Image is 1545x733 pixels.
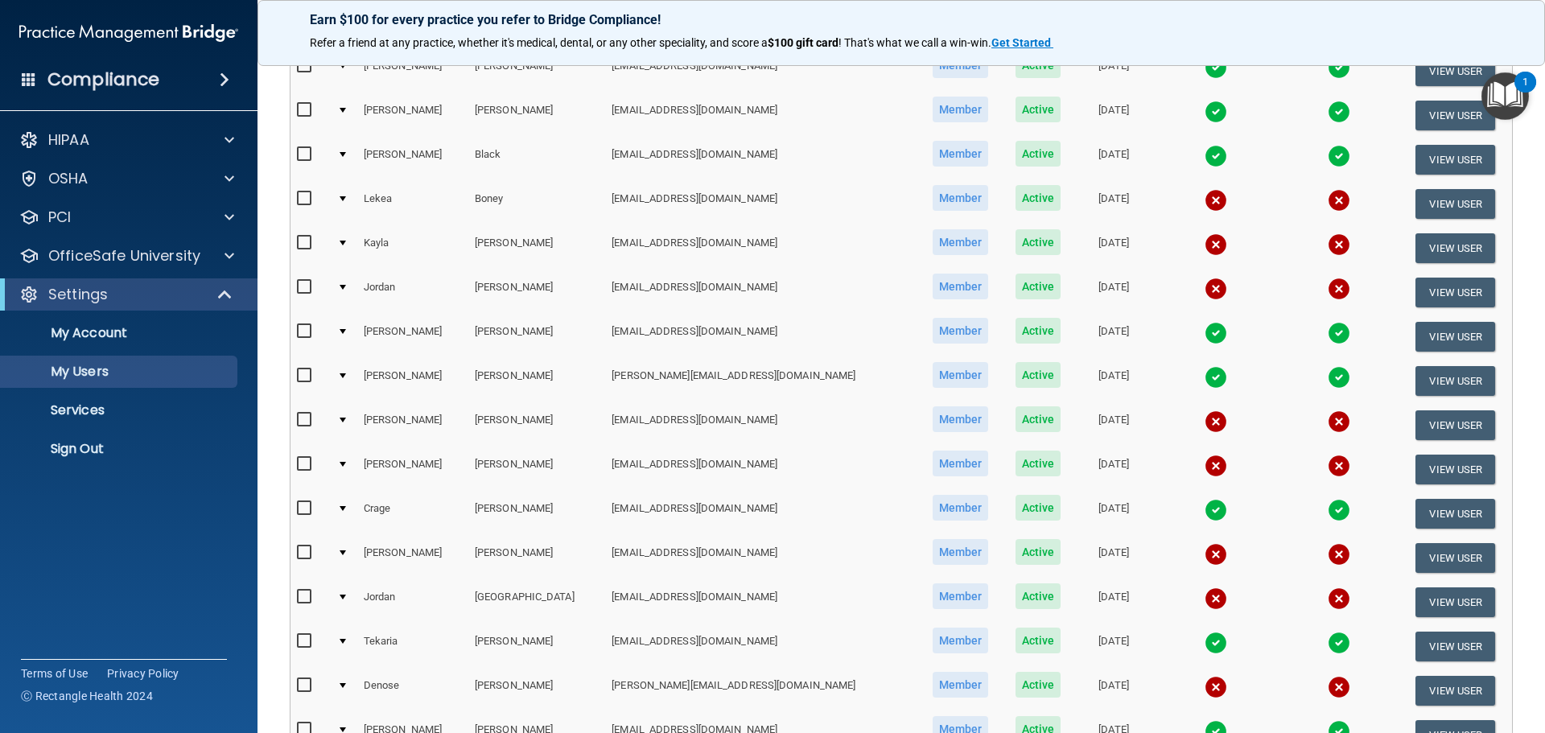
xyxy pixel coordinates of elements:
td: [PERSON_NAME] [357,93,468,138]
img: cross.ca9f0e7f.svg [1328,233,1350,256]
img: cross.ca9f0e7f.svg [1205,455,1227,477]
td: [DATE] [1073,492,1154,536]
td: [PERSON_NAME] [468,359,605,403]
td: [EMAIL_ADDRESS][DOMAIN_NAME] [605,93,918,138]
td: [EMAIL_ADDRESS][DOMAIN_NAME] [605,492,918,536]
td: [PERSON_NAME] [357,315,468,359]
td: Boney [468,182,605,226]
a: Get Started [991,36,1053,49]
button: Open Resource Center, 1 new notification [1481,72,1529,120]
button: View User [1415,587,1495,617]
td: [EMAIL_ADDRESS][DOMAIN_NAME] [605,270,918,315]
span: Member [933,185,989,211]
td: [DATE] [1073,226,1154,270]
td: [PERSON_NAME] [468,669,605,713]
p: My Account [10,325,230,341]
td: [PERSON_NAME] [468,624,605,669]
button: View User [1415,499,1495,529]
td: [DATE] [1073,669,1154,713]
img: cross.ca9f0e7f.svg [1328,455,1350,477]
span: Member [933,97,989,122]
img: tick.e7d51cea.svg [1328,101,1350,123]
img: cross.ca9f0e7f.svg [1328,543,1350,566]
p: HIPAA [48,130,89,150]
td: [DATE] [1073,580,1154,624]
p: Earn $100 for every practice you refer to Bridge Compliance! [310,12,1493,27]
td: [PERSON_NAME] [468,447,605,492]
span: Member [933,451,989,476]
td: [PERSON_NAME] [468,93,605,138]
button: View User [1415,366,1495,396]
img: cross.ca9f0e7f.svg [1205,233,1227,256]
td: [DATE] [1073,624,1154,669]
img: tick.e7d51cea.svg [1328,632,1350,654]
td: [PERSON_NAME] [468,270,605,315]
span: Active [1016,229,1061,255]
span: Member [933,539,989,565]
button: View User [1415,410,1495,440]
span: Active [1016,141,1061,167]
span: Active [1016,539,1061,565]
td: [PERSON_NAME] [468,49,605,93]
img: cross.ca9f0e7f.svg [1205,278,1227,300]
p: PCI [48,208,71,227]
p: Sign Out [10,441,230,457]
td: [PERSON_NAME] [357,49,468,93]
img: tick.e7d51cea.svg [1328,366,1350,389]
td: [EMAIL_ADDRESS][DOMAIN_NAME] [605,624,918,669]
img: cross.ca9f0e7f.svg [1328,189,1350,212]
span: Active [1016,406,1061,432]
span: Active [1016,97,1061,122]
img: tick.e7d51cea.svg [1205,101,1227,123]
td: [DATE] [1073,270,1154,315]
button: View User [1415,632,1495,661]
a: OfficeSafe University [19,246,234,266]
a: Terms of Use [21,665,88,682]
img: PMB logo [19,17,238,49]
td: [PERSON_NAME][EMAIL_ADDRESS][DOMAIN_NAME] [605,359,918,403]
td: Tekaria [357,624,468,669]
td: [DATE] [1073,49,1154,93]
td: [PERSON_NAME] [468,315,605,359]
span: Member [933,583,989,609]
td: [EMAIL_ADDRESS][DOMAIN_NAME] [605,580,918,624]
td: [PERSON_NAME] [468,403,605,447]
img: tick.e7d51cea.svg [1328,145,1350,167]
p: OfficeSafe University [48,246,200,266]
img: tick.e7d51cea.svg [1205,56,1227,79]
td: [EMAIL_ADDRESS][DOMAIN_NAME] [605,403,918,447]
span: Refer a friend at any practice, whether it's medical, dental, or any other speciality, and score a [310,36,768,49]
img: cross.ca9f0e7f.svg [1328,587,1350,610]
td: [DATE] [1073,447,1154,492]
td: [EMAIL_ADDRESS][DOMAIN_NAME] [605,315,918,359]
button: View User [1415,233,1495,263]
img: tick.e7d51cea.svg [1328,499,1350,521]
td: [EMAIL_ADDRESS][DOMAIN_NAME] [605,138,918,182]
img: cross.ca9f0e7f.svg [1205,587,1227,610]
td: [PERSON_NAME] [357,447,468,492]
button: View User [1415,455,1495,484]
span: Member [933,672,989,698]
img: tick.e7d51cea.svg [1205,322,1227,344]
strong: Get Started [991,36,1051,49]
span: Ⓒ Rectangle Health 2024 [21,688,153,704]
div: 1 [1522,82,1528,103]
button: View User [1415,145,1495,175]
span: Member [933,141,989,167]
span: Member [933,318,989,344]
td: [PERSON_NAME] [357,359,468,403]
img: cross.ca9f0e7f.svg [1328,676,1350,698]
h4: Compliance [47,68,159,91]
td: Denose [357,669,468,713]
td: [PERSON_NAME] [357,403,468,447]
td: [PERSON_NAME] [357,536,468,580]
a: PCI [19,208,234,227]
a: Privacy Policy [107,665,179,682]
td: Black [468,138,605,182]
span: Active [1016,274,1061,299]
td: Jordan [357,580,468,624]
td: [DATE] [1073,93,1154,138]
td: [DATE] [1073,359,1154,403]
strong: $100 gift card [768,36,838,49]
p: OSHA [48,169,89,188]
